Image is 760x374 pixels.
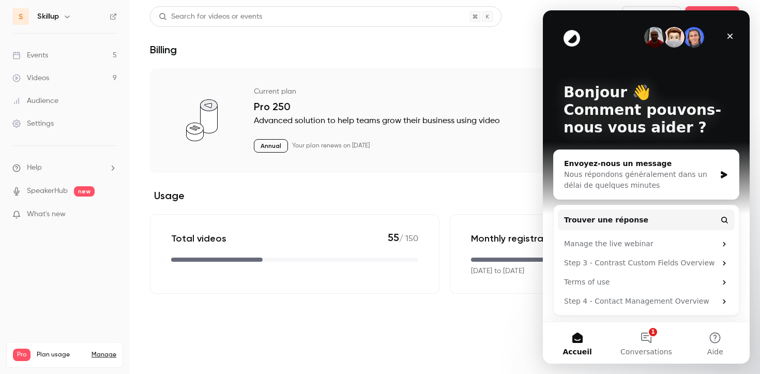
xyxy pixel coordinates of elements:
[171,232,226,245] p: Total videos
[254,86,296,97] p: Current plan
[19,11,23,22] span: S
[471,266,524,277] p: [DATE] to [DATE]
[12,73,49,83] div: Videos
[150,43,177,56] h1: Billing
[388,231,399,244] span: 55
[159,11,262,22] div: Search for videos or events
[13,349,31,361] span: Pro
[27,162,42,173] span: Help
[150,189,739,202] h2: Usage
[74,186,95,197] span: new
[37,11,59,22] h6: Skillup
[12,162,117,173] li: help-dropdown-opener
[292,142,370,150] p: Your plan renews on [DATE]
[471,232,557,245] p: Monthly registrants
[27,186,68,197] a: SpeakerHub
[12,96,58,106] div: Audience
[12,118,54,129] div: Settings
[37,351,85,359] span: Plan usage
[685,6,739,27] button: Schedule
[254,115,719,127] p: Advanced solution to help teams grow their business using video
[543,10,750,364] iframe: Intercom live chat
[27,209,66,220] span: What's new
[12,50,48,61] div: Events
[622,6,681,27] button: New video
[254,100,719,113] p: Pro 250
[150,68,739,294] section: billing
[388,231,418,245] p: / 150
[92,351,116,359] a: Manage
[104,210,117,219] iframe: Noticeable Trigger
[254,139,288,153] p: Annual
